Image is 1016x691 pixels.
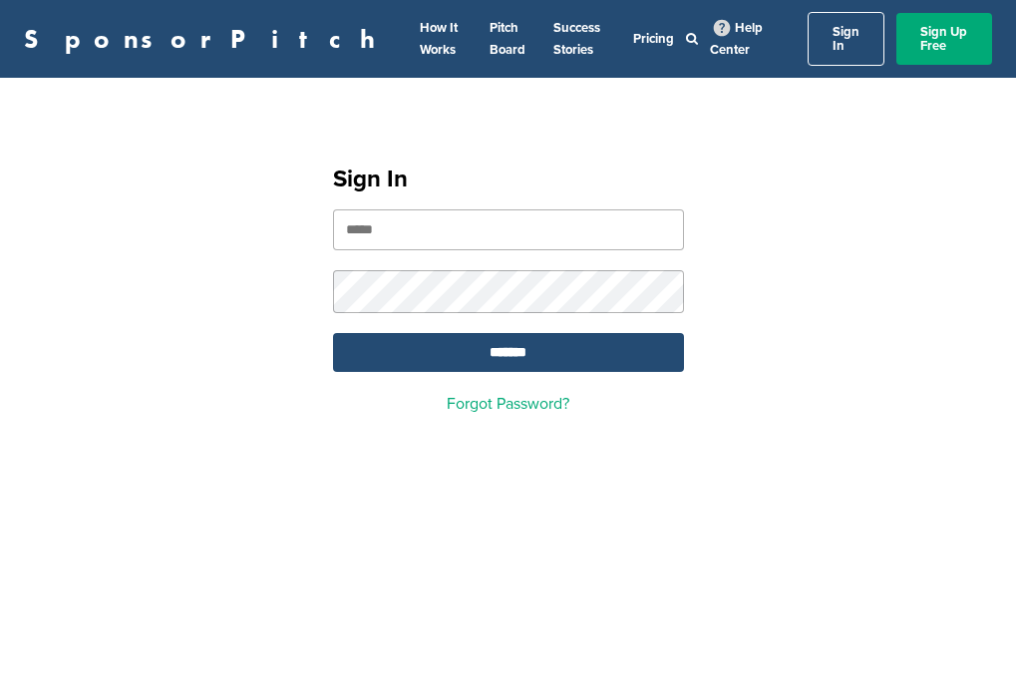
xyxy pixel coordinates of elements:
h1: Sign In [333,162,684,197]
a: SponsorPitch [24,26,388,52]
a: How It Works [420,20,458,58]
a: Sign Up Free [896,13,992,65]
a: Success Stories [553,20,600,58]
a: Pricing [633,31,674,47]
a: Sign In [808,12,884,66]
a: Pitch Board [490,20,525,58]
a: Help Center [710,16,763,62]
a: Forgot Password? [447,394,569,414]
